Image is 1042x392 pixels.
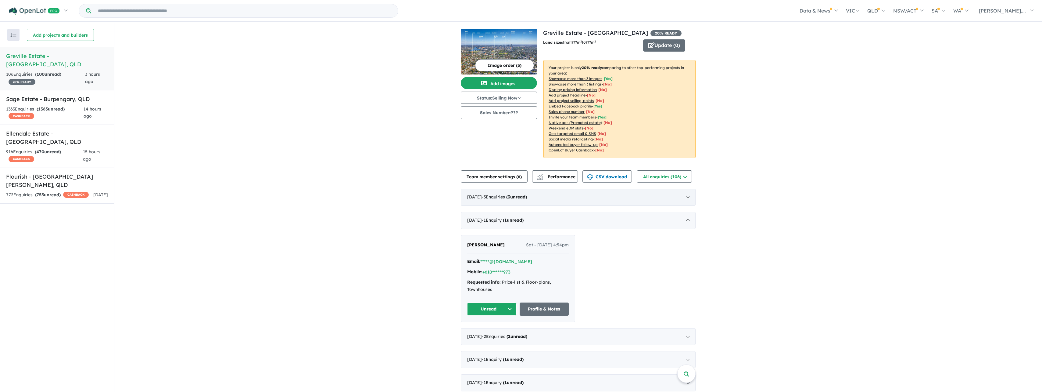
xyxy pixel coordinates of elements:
[475,59,534,71] button: Image order (3)
[461,170,528,183] button: Team member settings (6)
[549,76,602,81] u: Showcase more than 3 images
[63,192,89,198] span: CASHBACK
[35,149,61,154] strong: ( unread)
[93,192,108,198] span: [DATE]
[6,106,84,120] div: 1363 Enquir ies
[6,95,108,103] h5: Sage Estate - Burpengary , QLD
[35,192,61,198] strong: ( unread)
[6,191,89,199] div: 772 Enquir ies
[537,174,543,177] img: line-chart.svg
[604,76,613,81] span: [ Yes ]
[461,106,537,119] button: Sales Number:???
[594,40,596,43] sup: 2
[571,40,582,45] u: ??? m
[508,334,510,339] span: 2
[482,380,524,385] span: - 1 Enquir y
[85,71,100,84] span: 3 hours ago
[467,303,517,316] button: Unread
[482,217,524,223] span: - 1 Enquir y
[503,380,524,385] strong: ( unread)
[594,137,603,141] span: [No]
[549,148,594,152] u: OpenLot Buyer Cashback
[461,351,696,368] div: [DATE]
[6,52,108,68] h5: Greville Estate - [GEOGRAPHIC_DATA] , QLD
[503,357,524,362] strong: ( unread)
[549,115,596,119] u: Invite your team members
[10,33,16,37] img: sort.svg
[518,174,520,180] span: 6
[461,328,696,345] div: [DATE]
[532,170,578,183] button: Performance
[461,29,537,74] img: Greville Estate - Wooloowin
[593,104,602,108] span: [ Yes ]
[504,217,507,223] span: 1
[587,174,593,180] img: download icon
[467,259,480,264] strong: Email:
[549,120,602,125] u: Native ads (Promoted estate)
[587,93,596,97] span: [ No ]
[467,279,569,293] div: Price-list & Floor-plans, Townhouses
[549,82,602,86] u: Showcase more than 3 listings
[526,241,569,249] span: Sat - [DATE] 4:54pm
[508,194,510,200] span: 3
[586,109,595,114] span: [ No ]
[37,192,44,198] span: 755
[549,98,594,103] u: Add project selling-points
[83,149,100,162] span: 15 hours ago
[537,176,543,180] img: bar-chart.svg
[543,40,563,45] b: Land sizes
[467,241,505,249] a: [PERSON_NAME]
[38,106,48,112] span: 1363
[461,77,537,89] button: Add images
[549,87,597,92] u: Display pricing information
[37,106,65,112] strong: ( unread)
[467,242,505,248] span: [PERSON_NAME]
[582,170,632,183] button: CSV download
[603,120,612,125] span: [No]
[637,170,692,183] button: All enquiries (106)
[549,131,596,136] u: Geo-targeted email & SMS
[538,174,575,180] span: Performance
[598,115,607,119] span: [ Yes ]
[520,303,569,316] a: Profile & Notes
[84,106,101,119] span: 14 hours ago
[6,148,83,163] div: 916 Enquir ies
[598,87,607,92] span: [ No ]
[9,7,60,15] img: Openlot PRO Logo White
[597,131,606,136] span: [No]
[482,357,524,362] span: - 1 Enquir y
[650,30,682,36] span: 20 % READY
[27,29,94,41] button: Add projects and builders
[549,126,583,130] u: Weekend eDM slots
[543,29,648,36] a: Greville Estate - [GEOGRAPHIC_DATA]
[461,212,696,229] div: [DATE]
[506,194,527,200] strong: ( unread)
[461,374,696,391] div: [DATE]
[543,60,696,158] p: Your project is only comparing to other top-performing projects in your area: - - - - - - - - - -...
[92,4,397,17] input: Try estate name, suburb, builder or developer
[467,279,501,285] strong: Requested info:
[549,104,592,108] u: Embed Facebook profile
[979,8,1026,14] span: [PERSON_NAME]....
[507,334,527,339] strong: ( unread)
[503,217,524,223] strong: ( unread)
[9,113,34,119] span: CASHBACK
[461,189,696,206] div: [DATE]
[549,142,598,147] u: Automated buyer follow-up
[643,39,685,52] button: Update (0)
[596,98,604,103] span: [ No ]
[585,40,596,45] u: ???m
[9,156,34,162] span: CASHBACK
[6,71,85,85] div: 106 Enquir ies
[582,40,596,45] span: to
[9,79,35,85] span: 20 % READY
[603,82,612,86] span: [ No ]
[482,334,527,339] span: - 2 Enquir ies
[549,137,593,141] u: Social media retargeting
[580,40,582,43] sup: 2
[595,148,604,152] span: [No]
[37,71,45,77] span: 100
[6,172,108,189] h5: Flourish - [GEOGRAPHIC_DATA][PERSON_NAME] , QLD
[582,65,602,70] b: 20 % ready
